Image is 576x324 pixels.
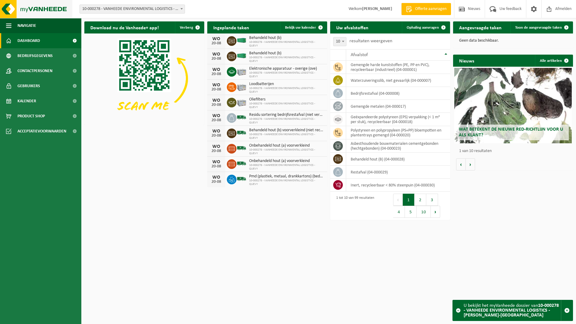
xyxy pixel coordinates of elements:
[210,52,222,57] div: WO
[84,21,165,33] h2: Download nu de Vanheede+ app!
[459,39,567,43] p: Geen data beschikbaar.
[453,21,508,33] h2: Aangevraagde taken
[249,133,324,140] span: 10-000278 - VANHEEDE ENVIRONMENTAL LOGISTICS - QUEVY
[236,174,247,184] img: BL-SO-LV
[249,159,324,164] span: Onbehandeld hout (a) voorverkleind
[349,39,392,43] label: resultaten weergeven
[346,179,450,192] td: inert, recycleerbaar < 80% steenpuin (04-000030)
[236,158,247,169] img: BL-SO-LV
[333,37,346,46] span: 10
[466,158,475,170] button: Volgende
[210,67,222,72] div: WO
[249,102,324,109] span: 10-000278 - VANHEEDE ENVIRONMENTAL LOGISTICS - QUEVY
[236,81,247,92] img: PB-LB-0680-HPE-GY-11
[464,303,559,318] strong: 10-000278 - VANHEEDE ENVIRONMENTAL LOGISTICS - [PERSON_NAME]-[GEOGRAPHIC_DATA]
[210,180,222,184] div: 20-08
[346,166,450,179] td: restafval (04-000029)
[80,5,185,13] span: 10-000278 - VANHEEDE ENVIRONMENTAL LOGISTICS - QUEVY - QUÉVY-LE-GRAND
[333,193,374,218] div: 1 tot 10 van 99 resultaten
[210,129,222,134] div: WO
[249,143,324,148] span: Onbehandeld hout (a) voorverkleind
[351,52,368,57] span: Afvalstof
[393,206,405,218] button: 4
[285,26,316,30] span: Bekijk uw kalender
[207,21,255,33] h2: Ingeplande taken
[210,41,222,46] div: 20-08
[249,40,324,48] span: 10-000278 - VANHEEDE ENVIRONMENTAL LOGISTICS - QUEVY
[415,194,426,206] button: 2
[249,174,324,179] span: Pmd (plastiek, metaal, drankkartons) (bedrijven)
[405,206,417,218] button: 5
[346,126,450,139] td: polystyreen en polypropyleen (PS+PP) bloempotten en plantentrays gemengd (04-000020)
[17,78,40,94] span: Gebruikers
[453,55,480,66] h2: Nieuws
[249,97,324,102] span: Oliefilters
[330,21,374,33] h2: Uw afvalstoffen
[510,21,572,33] a: Toon de aangevraagde taken
[17,33,40,48] span: Dashboard
[210,37,222,41] div: WO
[249,179,324,186] span: 10-000278 - VANHEEDE ENVIRONMENTAL LOGISTICS - QUEVY
[17,48,53,63] span: Bedrijfsgegevens
[417,206,431,218] button: 10
[346,74,450,87] td: waterzuiveringsslib, niet gevaarlijk (04-000007)
[249,87,324,94] span: 10-000278 - VANHEEDE ENVIRONMENTAL LOGISTICS - QUEVY
[401,3,451,15] a: Offerte aanvragen
[249,164,324,171] span: 10-000278 - VANHEEDE ENVIRONMENTAL LOGISTICS - QUEVY
[346,139,450,153] td: asbesthoudende bouwmaterialen cementgebonden (hechtgebonden) (04-000023)
[346,100,450,113] td: gemengde metalen (04-000017)
[402,21,449,33] a: Ophaling aanvragen
[431,206,440,218] button: Next
[407,26,439,30] span: Ophaling aanvragen
[210,113,222,118] div: WO
[236,38,247,43] img: HK-XC-40-GN-00
[249,51,324,56] span: Behandeld hout (b)
[249,56,324,63] span: 10-000278 - VANHEEDE ENVIRONMENTAL LOGISTICS - QUEVY
[393,194,403,206] button: Previous
[249,117,324,125] span: 10-000278 - VANHEEDE ENVIRONMENTAL LOGISTICS - QUEVY
[80,5,185,14] span: 10-000278 - VANHEEDE ENVIRONMENTAL LOGISTICS - QUEVY - QUÉVY-LE-GRAND
[236,97,247,107] img: PB-LB-0680-HPE-GY-11
[464,300,561,321] div: U bekijkt het myVanheede dossier van
[426,194,438,206] button: 3
[210,103,222,107] div: 20-08
[210,118,222,122] div: 20-08
[236,128,247,138] img: BL-SO-LV
[210,98,222,103] div: WO
[210,144,222,149] div: WO
[180,26,193,30] span: Verberg
[17,124,66,139] span: Acceptatievoorwaarden
[210,57,222,61] div: 20-08
[454,68,572,143] a: Wat betekent de nieuwe RED-richtlijn voor u als klant?
[249,82,324,87] span: Loodbatterijen
[175,21,204,33] button: Verberg
[17,63,52,78] span: Contactpersonen
[459,127,563,138] span: Wat betekent de nieuwe RED-richtlijn voor u als klant?
[210,72,222,76] div: 20-08
[362,7,392,11] strong: [PERSON_NAME]
[17,94,36,109] span: Kalender
[236,66,247,76] img: PB-LB-0680-HPE-GY-11
[249,71,324,78] span: 10-000278 - VANHEEDE ENVIRONMENTAL LOGISTICS - QUEVY
[459,149,570,153] p: 1 van 10 resultaten
[210,164,222,169] div: 20-08
[210,160,222,164] div: WO
[210,83,222,87] div: WO
[210,175,222,180] div: WO
[249,66,324,71] span: Elektronische apparatuur - overige (ove)
[414,6,448,12] span: Offerte aanvragen
[210,87,222,92] div: 20-08
[17,18,36,33] span: Navigatie
[346,153,450,166] td: behandeld hout (B) (04-000028)
[280,21,327,33] a: Bekijk uw kalender
[210,149,222,153] div: 20-08
[236,53,247,59] img: HK-XC-40-GN-00
[346,61,450,74] td: gemengde harde kunststoffen (PE, PP en PVC), recycleerbaar (industrieel) (04-000001)
[210,134,222,138] div: 20-08
[535,55,572,67] a: Alle artikelen
[17,109,45,124] span: Product Shop
[333,37,346,46] span: 10
[346,113,450,126] td: geëxpandeerde polystyreen (EPS) verpakking (< 1 m² per stuk), recycleerbaar (04-000018)
[346,87,450,100] td: bedrijfsrestafval (04-000008)
[249,148,324,155] span: 10-000278 - VANHEEDE ENVIRONMENTAL LOGISTICS - QUEVY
